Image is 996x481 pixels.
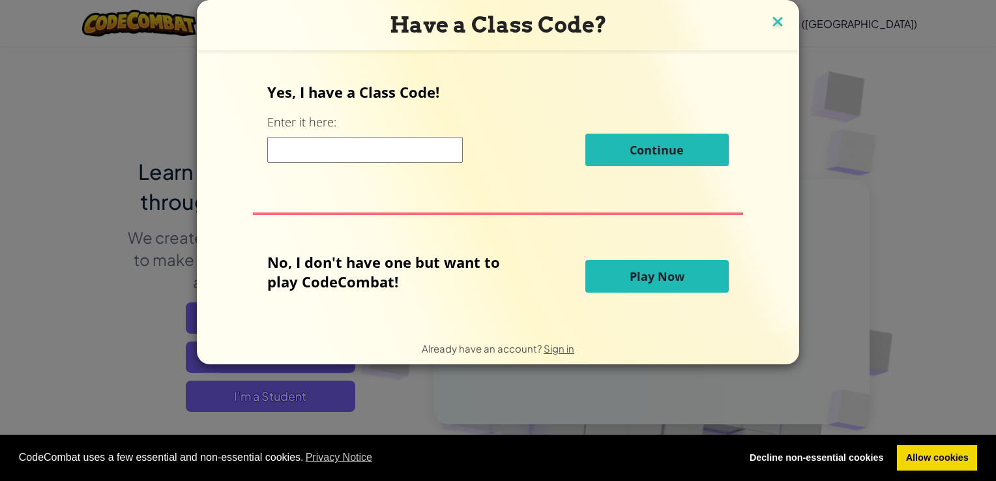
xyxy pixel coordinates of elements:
a: learn more about cookies [304,448,375,467]
p: Yes, I have a Class Code! [267,82,728,102]
span: Continue [630,142,684,158]
span: Already have an account? [422,342,544,355]
a: Sign in [544,342,574,355]
button: Continue [585,134,729,166]
label: Enter it here: [267,114,336,130]
p: No, I don't have one but want to play CodeCombat! [267,252,520,291]
a: allow cookies [897,445,977,471]
span: Have a Class Code? [390,12,607,38]
a: deny cookies [740,445,892,471]
img: close icon [769,13,786,33]
button: Play Now [585,260,729,293]
span: CodeCombat uses a few essential and non-essential cookies. [19,448,731,467]
span: Play Now [630,269,684,284]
